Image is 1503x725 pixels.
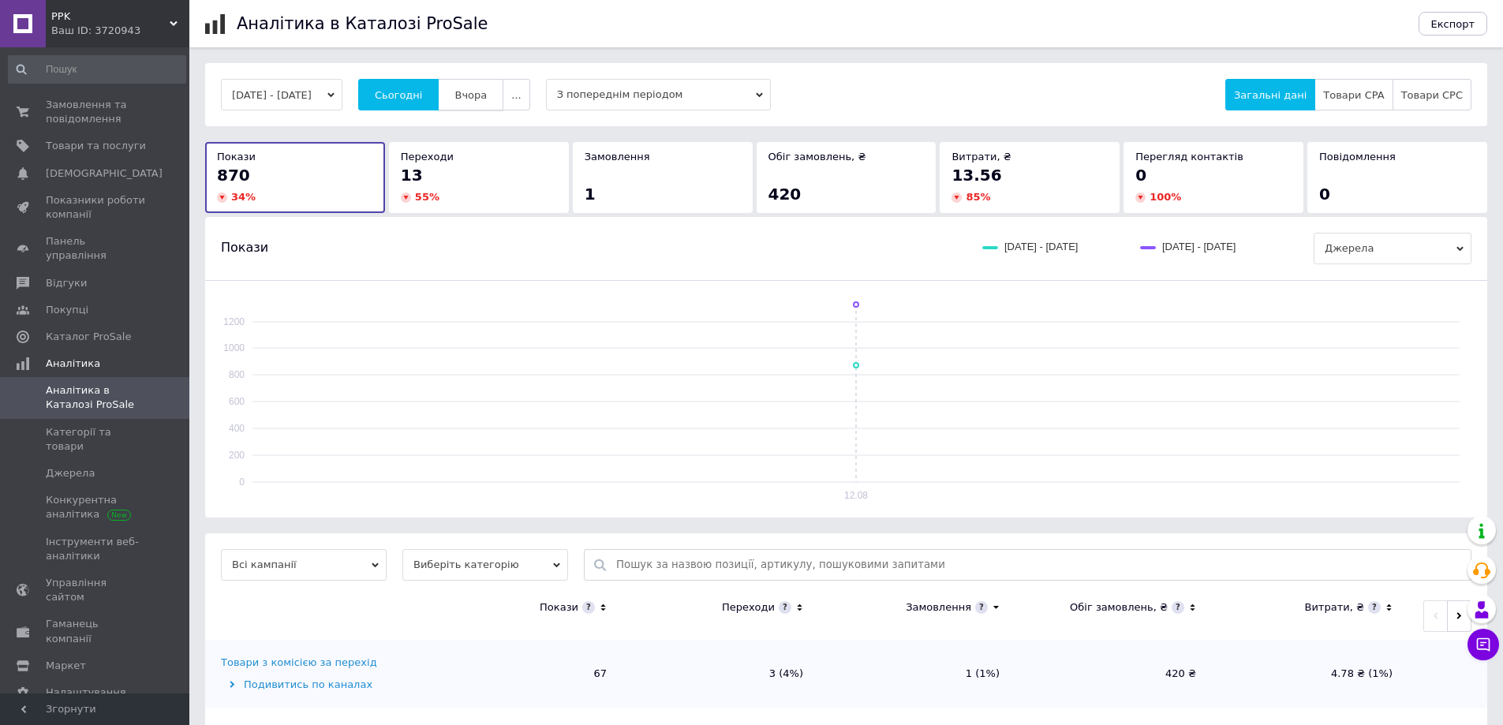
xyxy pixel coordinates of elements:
input: Пошук за назвою позиції, артикулу, пошуковими запитами [616,550,1463,580]
span: Категорії та товари [46,425,146,454]
span: Сьогодні [375,89,423,101]
span: 34 % [231,191,256,203]
button: Вчора [438,79,503,110]
text: 600 [229,396,245,407]
span: Виберіть категорію [402,549,568,581]
text: 0 [239,476,245,488]
button: [DATE] - [DATE] [221,79,342,110]
span: Замовлення [585,151,650,163]
span: 1 [585,185,596,204]
td: 420 ₴ [1015,640,1212,708]
span: Джерела [1314,233,1471,264]
span: 420 [768,185,802,204]
input: Пошук [8,55,186,84]
span: Каталог ProSale [46,330,131,344]
span: 870 [217,166,250,185]
span: Повідомлення [1319,151,1396,163]
text: 200 [229,450,245,461]
span: 13 [401,166,423,185]
text: 800 [229,369,245,380]
span: Панель управління [46,234,146,263]
span: Товари та послуги [46,139,146,153]
span: Обіг замовлень, ₴ [768,151,866,163]
span: 100 % [1150,191,1181,203]
span: Перегляд контактів [1135,151,1243,163]
span: Покупці [46,303,88,317]
span: [DEMOGRAPHIC_DATA] [46,166,163,181]
span: Переходи [401,151,454,163]
span: З попереднім періодом [546,79,771,110]
div: Замовлення [906,600,971,615]
div: Покази [540,600,578,615]
td: 3 (4%) [623,640,819,708]
span: Джерела [46,466,95,480]
span: 0 [1319,185,1330,204]
span: Маркет [46,659,86,673]
div: Ваш ID: 3720943 [51,24,189,38]
span: 55 % [415,191,439,203]
span: Витрати, ₴ [952,151,1011,163]
span: Товари CPA [1323,89,1384,101]
span: Всі кампанії [221,549,387,581]
span: Покази [221,239,268,256]
button: Товари CPC [1393,79,1471,110]
span: Гаманець компанії [46,617,146,645]
span: Аналітика в Каталозі ProSale [46,383,146,412]
div: Обіг замовлень, ₴ [1070,600,1168,615]
td: 1 (1%) [819,640,1015,708]
span: Замовлення та повідомлення [46,98,146,126]
span: Вчора [454,89,487,101]
span: Експорт [1431,18,1475,30]
span: Показники роботи компанії [46,193,146,222]
text: 1000 [223,342,245,353]
span: Аналітика [46,357,100,371]
div: Товари з комісією за перехід [221,656,377,670]
span: Налаштування [46,686,126,700]
td: 4.78 ₴ (1%) [1212,640,1408,708]
div: Витрати, ₴ [1304,600,1364,615]
button: Товари CPA [1314,79,1393,110]
span: 85 % [966,191,990,203]
h1: Аналітика в Каталозі ProSale [237,14,488,33]
button: Чат з покупцем [1467,629,1499,660]
button: Загальні дані [1225,79,1315,110]
div: Переходи [722,600,775,615]
span: PPK [51,9,170,24]
button: Експорт [1419,12,1488,36]
span: Товари CPC [1401,89,1463,101]
td: 67 [426,640,623,708]
span: Управління сайтом [46,576,146,604]
span: 13.56 [952,166,1001,185]
span: Відгуки [46,276,87,290]
span: Інструменти веб-аналітики [46,535,146,563]
text: 1200 [223,316,245,327]
button: Сьогодні [358,79,439,110]
span: Покази [217,151,256,163]
span: 0 [1135,166,1146,185]
text: 400 [229,423,245,434]
span: Загальні дані [1234,89,1307,101]
button: ... [503,79,529,110]
span: ... [511,89,521,101]
span: Конкурентна аналітика [46,493,146,521]
div: Подивитись по каналах [221,678,422,692]
text: 12.08 [844,490,868,501]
